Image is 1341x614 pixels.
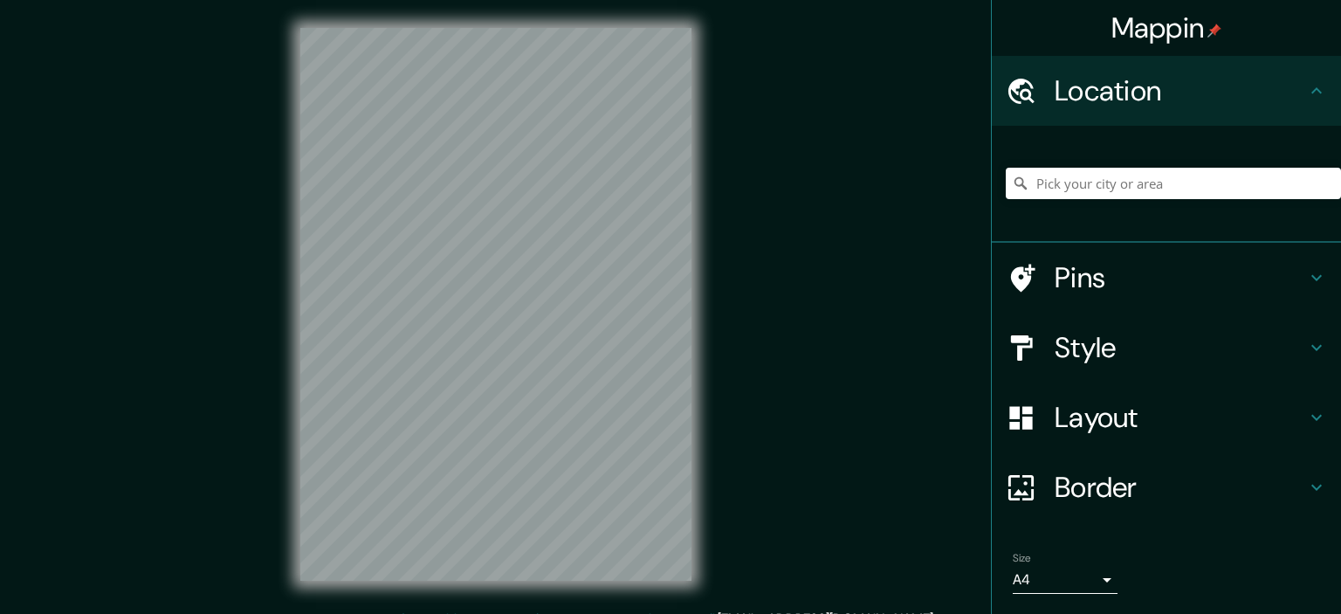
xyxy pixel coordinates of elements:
[1055,400,1306,435] h4: Layout
[1055,470,1306,505] h4: Border
[1055,260,1306,295] h4: Pins
[1013,551,1031,566] label: Size
[1055,73,1306,108] h4: Location
[300,28,691,581] canvas: Map
[1111,10,1222,45] h4: Mappin
[992,383,1341,452] div: Layout
[992,56,1341,126] div: Location
[992,313,1341,383] div: Style
[1207,24,1221,38] img: pin-icon.png
[1055,330,1306,365] h4: Style
[992,452,1341,522] div: Border
[1006,168,1341,199] input: Pick your city or area
[1013,566,1117,594] div: A4
[992,243,1341,313] div: Pins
